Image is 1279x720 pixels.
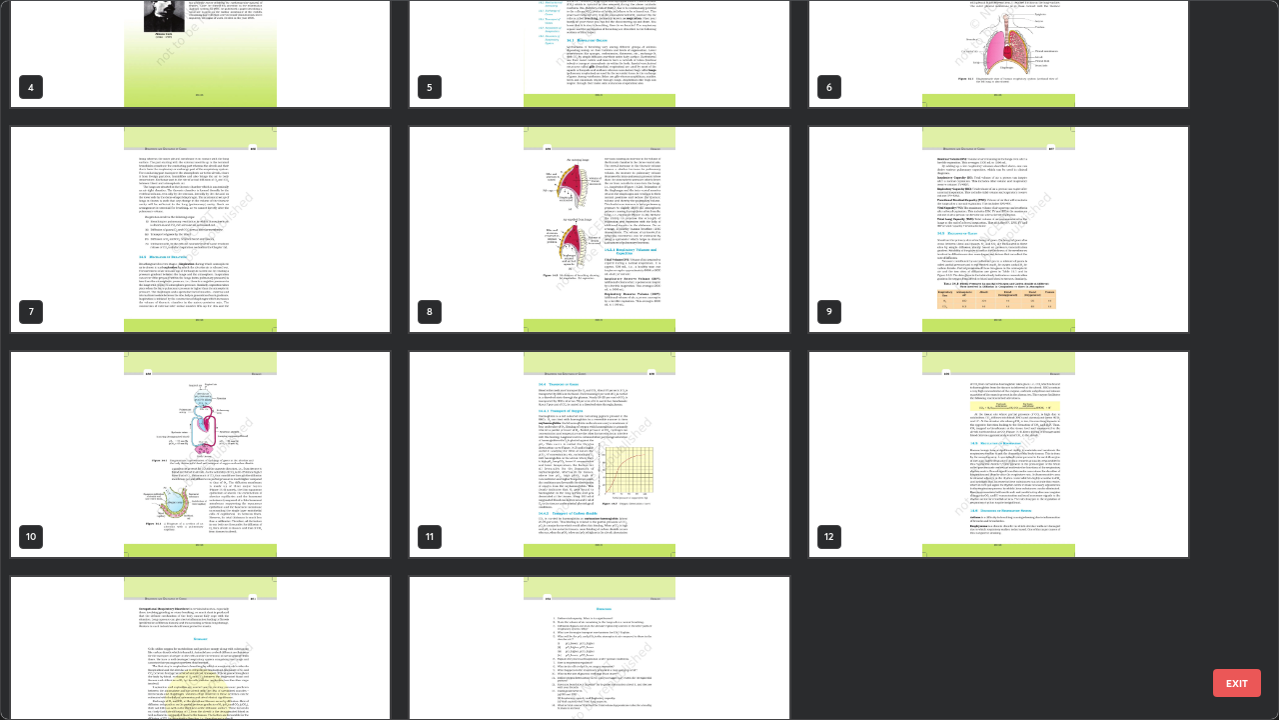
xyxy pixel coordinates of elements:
div: grid [1,1,1243,719]
img: 17235160466SDGZM.pdf [809,352,1188,557]
img: 17235160466SDGZM.pdf [410,127,788,332]
img: 17235160466SDGZM.pdf [11,352,390,557]
button: EXIT [1213,669,1261,697]
img: 17235160466SDGZM.pdf [11,127,390,332]
img: 17235160466SDGZM.pdf [410,352,788,557]
img: 17235160466SDGZM.pdf [809,127,1188,332]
